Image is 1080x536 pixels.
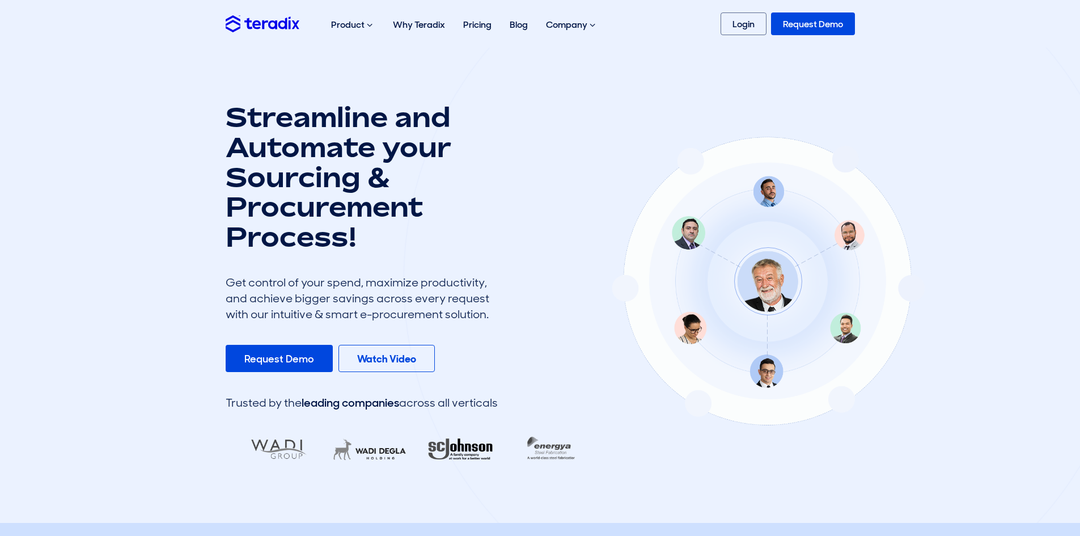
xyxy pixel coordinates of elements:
[410,431,502,468] img: RA
[537,7,607,43] div: Company
[319,431,411,468] img: LifeMakers
[226,15,299,32] img: Teradix logo
[226,395,498,411] div: Trusted by the across all verticals
[454,7,501,43] a: Pricing
[226,345,333,372] a: Request Demo
[721,12,766,35] a: Login
[771,12,855,35] a: Request Demo
[322,7,384,43] div: Product
[501,7,537,43] a: Blog
[226,275,498,322] div: Get control of your spend, maximize productivity, and achieve bigger savings across every request...
[226,102,498,252] h1: Streamline and Automate your Sourcing & Procurement Process!
[302,395,399,410] span: leading companies
[357,352,416,366] b: Watch Video
[384,7,454,43] a: Why Teradix
[338,345,435,372] a: Watch Video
